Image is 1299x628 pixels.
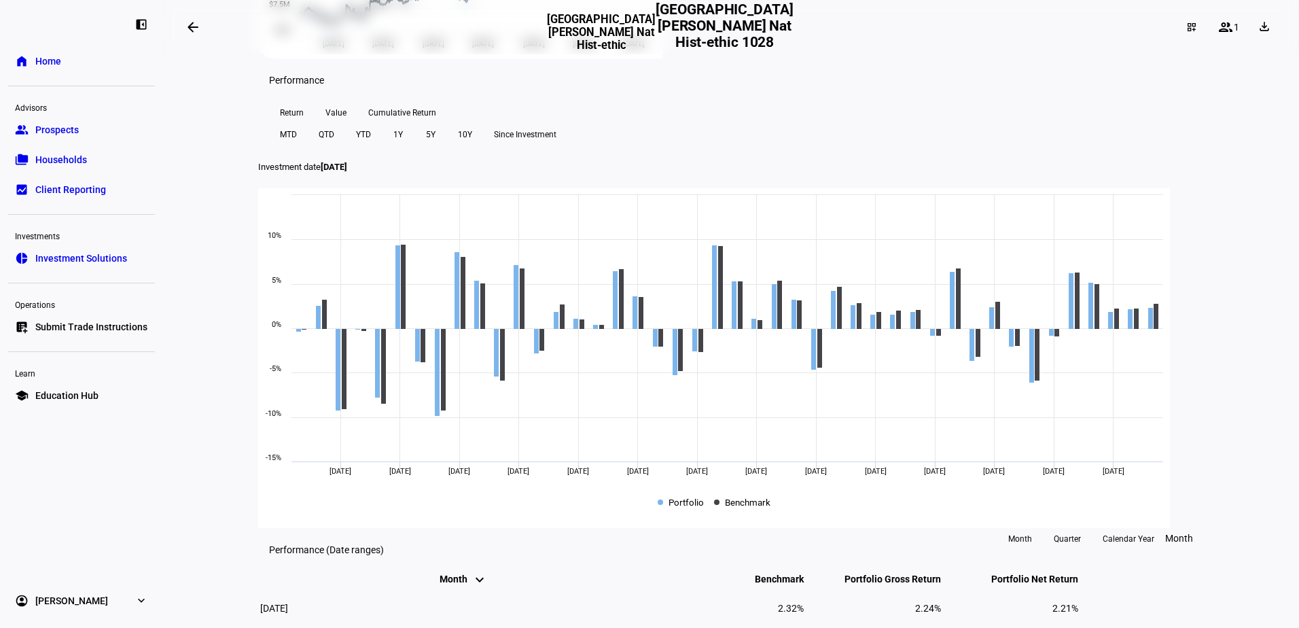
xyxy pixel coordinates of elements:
span: MTD [280,124,297,145]
eth-mat-symbol: pie_chart [15,251,29,265]
a: pie_chartInvestment Solutions [8,245,155,272]
span: [DATE] [508,467,529,476]
span: Portfolio Gross Return [824,574,941,585]
span: Month [1008,528,1032,550]
eth-mat-symbol: bid_landscape [15,183,29,196]
span: Benchmark [725,495,770,508]
div: Investments [8,226,155,245]
span: Value [325,102,346,124]
span: Month [440,574,488,585]
div: Operations [8,294,155,313]
span: [DATE] [745,467,767,476]
mat-icon: download [1258,20,1271,33]
span: Return [280,102,304,124]
span: [DATE] [1103,467,1124,476]
text: -5% [270,364,281,373]
button: MTD [269,124,308,145]
mat-icon: arrow_backwards [185,19,201,35]
span: Households [35,153,87,167]
text: 0% [272,320,281,329]
span: [DATE] [805,467,827,476]
text: -15% [266,453,281,462]
span: Portfolio [669,495,704,508]
span: [DATE] [924,467,946,476]
button: QTD [308,124,345,145]
span: Cumulative Return [368,102,436,124]
button: YTD [345,124,382,145]
h3: [GEOGRAPHIC_DATA][PERSON_NAME] Nat Hist-ethic [547,13,656,52]
eth-data-table-title: Performance (Date ranges) [269,544,384,555]
span: Home [35,54,61,68]
span: Investment Solutions [35,251,127,265]
span: 1Y [393,124,403,145]
span: Client Reporting [35,183,106,196]
span: Benchmark [734,574,804,585]
text: 10% [268,231,281,240]
span: [DATE] [983,467,1005,476]
button: Quarter [1043,528,1092,550]
button: 1Y [382,124,414,145]
div: Advisors [8,97,155,116]
span: YTD [356,124,371,145]
eth-mat-symbol: account_circle [15,594,29,608]
span: [DATE] [567,467,589,476]
eth-mat-symbol: home [15,54,29,68]
span: 10Y [458,124,472,145]
span: Month [1165,533,1193,544]
span: Prospects [35,123,79,137]
mat-icon: keyboard_arrow_down [471,572,488,588]
span: [DATE] [448,467,470,476]
span: [DATE] [1043,467,1065,476]
span: [PERSON_NAME] [35,594,108,608]
span: 1 [1234,22,1239,33]
button: 10Y [447,124,483,145]
h2: [GEOGRAPHIC_DATA][PERSON_NAME] Nat Hist-ethic 1028 [656,1,793,52]
button: Value [315,102,357,124]
button: Since Investment [483,124,567,145]
span: [DATE] [865,467,887,476]
a: folder_copyHouseholds [8,146,155,173]
text: -10% [266,409,281,418]
mat-icon: dashboard_customize [1186,22,1197,33]
div: Learn [8,363,155,382]
button: Return [269,102,315,124]
eth-mat-symbol: folder_copy [15,153,29,167]
button: Calendar Year [1092,528,1165,550]
span: 5Y [426,124,435,145]
h3: Performance [269,75,324,86]
mat-icon: group [1217,19,1234,35]
a: bid_landscapeClient Reporting [8,176,155,203]
button: Month [997,528,1043,550]
p: Investment date [258,162,1204,172]
span: Education Hub [35,389,99,402]
a: groupProspects [8,116,155,143]
span: Submit Trade Instructions [35,320,147,334]
span: QTD [319,124,334,145]
span: [DATE] [686,467,708,476]
a: homeHome [8,48,155,75]
button: 5Y [414,124,447,145]
span: Quarter [1054,528,1081,550]
span: [DATE] [321,162,347,172]
eth-mat-symbol: left_panel_close [135,18,148,31]
eth-mat-symbol: expand_more [135,594,148,608]
eth-mat-symbol: list_alt_add [15,320,29,334]
button: Cumulative Return [357,102,447,124]
eth-mat-symbol: group [15,123,29,137]
span: Calendar Year [1103,528,1154,550]
eth-mat-symbol: school [15,389,29,402]
span: [DATE] [627,467,649,476]
span: Portfolio Net Return [971,574,1078,585]
span: [DATE] [389,467,411,476]
span: Since Investment [494,124,556,145]
text: 5% [272,276,281,285]
span: [DATE] [330,467,351,476]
